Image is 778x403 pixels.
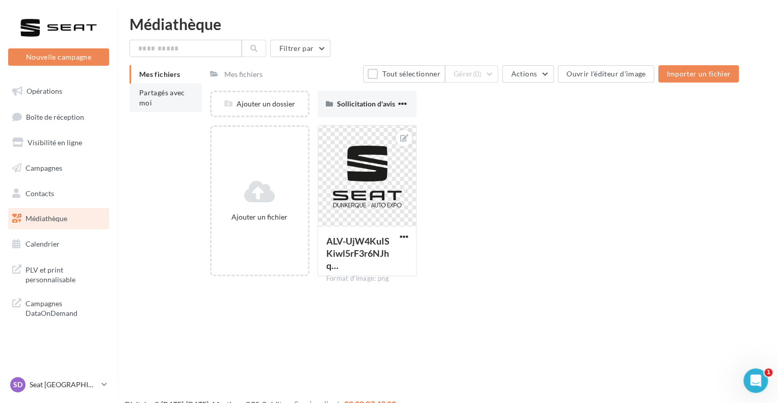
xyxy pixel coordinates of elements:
a: Campagnes DataOnDemand [6,292,111,323]
span: Importer un fichier [666,69,731,78]
div: Médiathèque [129,16,766,32]
a: PLV et print personnalisable [6,259,111,289]
span: PLV et print personnalisable [25,263,105,285]
a: Visibilité en ligne [6,132,111,153]
span: 1 [764,368,772,377]
iframe: Intercom live chat [743,368,768,393]
span: Partagés avec moi [139,88,185,107]
span: Campagnes [25,164,62,172]
div: Ajouter un dossier [212,99,308,109]
div: Format d'image: png [326,274,408,283]
div: Mes fichiers [224,69,263,79]
span: Sollicitation d'avis [337,99,395,108]
a: Campagnes [6,157,111,179]
a: Contacts [6,183,111,204]
button: Gérer(0) [445,65,499,83]
p: Seat [GEOGRAPHIC_DATA] [30,380,97,390]
span: Médiathèque [25,214,67,223]
button: Nouvelle campagne [8,48,109,66]
button: Importer un fichier [658,65,739,83]
button: Filtrer par [270,40,330,57]
span: Calendrier [25,239,60,248]
a: Opérations [6,80,111,102]
span: (0) [473,70,482,78]
button: Actions [502,65,553,83]
span: SD [13,380,22,390]
span: Opérations [27,87,62,95]
span: Mes fichiers [139,70,180,78]
button: Ouvrir l'éditeur d'image [558,65,654,83]
span: Actions [511,69,536,78]
span: Contacts [25,189,54,197]
span: Boîte de réception [26,112,84,121]
button: Tout sélectionner [363,65,445,83]
a: Calendrier [6,233,111,255]
span: Visibilité en ligne [28,138,82,147]
div: Ajouter un fichier [216,212,304,222]
span: ALV-UjW4KuISKiwl5rF3r6NJhqw7V31KmMccHUp-IRI3qEy-fJb7a9Y [326,235,390,271]
a: Boîte de réception [6,106,111,128]
a: Médiathèque [6,208,111,229]
span: Campagnes DataOnDemand [25,297,105,318]
a: SD Seat [GEOGRAPHIC_DATA] [8,375,109,394]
